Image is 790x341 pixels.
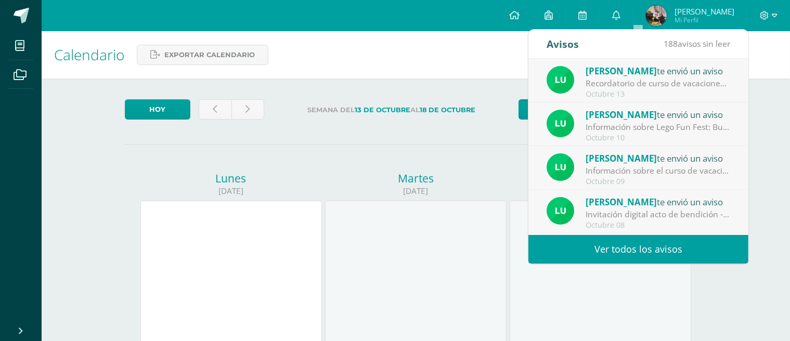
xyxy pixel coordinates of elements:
[675,16,734,24] span: Mi Perfil
[586,151,730,165] div: te envió un aviso
[547,153,574,181] img: 54f82b4972d4d37a72c9d8d1d5f4dac6.png
[528,235,748,264] a: Ver todos los avisos
[273,99,510,121] label: Semana del al
[664,38,678,49] span: 188
[547,197,574,225] img: 54f82b4972d4d37a72c9d8d1d5f4dac6.png
[586,195,730,208] div: te envió un aviso
[140,186,322,196] div: [DATE]
[675,6,734,17] span: [PERSON_NAME]
[54,45,124,64] span: Calendario
[586,134,730,142] div: Octubre 10
[586,108,730,121] div: te envió un aviso
[420,106,475,114] strong: 18 de Octubre
[547,30,579,58] div: Avisos
[137,45,268,65] a: Exportar calendario
[325,186,507,196] div: [DATE]
[547,110,574,137] img: 54f82b4972d4d37a72c9d8d1d5f4dac6.png
[164,45,255,64] span: Exportar calendario
[586,196,657,208] span: [PERSON_NAME]
[586,221,730,230] div: Octubre 08
[586,152,657,164] span: [PERSON_NAME]
[547,66,574,94] img: 54f82b4972d4d37a72c9d8d1d5f4dac6.png
[125,99,190,120] a: Hoy
[510,186,691,196] div: [DATE]
[355,106,410,114] strong: 13 de Octubre
[646,5,667,26] img: 335bbd64988e1b09a21847caac122bdd.png
[586,165,730,177] div: Información sobre el curso de vacaciones: Buen día estimada comunidad. Esperamos que se encuentre...
[519,99,613,120] a: Semana
[586,121,730,133] div: Información sobre Lego Fun Fest: Buen día estimada comunidad educativa. Esperamos que se encuentr...
[586,64,730,77] div: te envió un aviso
[664,38,730,49] span: avisos sin leer
[586,65,657,77] span: [PERSON_NAME]
[586,109,657,121] span: [PERSON_NAME]
[140,171,322,186] div: Lunes
[586,90,730,99] div: Octubre 13
[325,171,507,186] div: Martes
[510,171,691,186] div: Miércoles
[586,177,730,186] div: Octubre 09
[586,208,730,220] div: Invitación digital acto de bendición - Preparatoria: Buen día estimados padres de familia. Espera...
[586,77,730,89] div: Recordatorio de curso de vacaciones: Buen día estimados padres de familia Esperamos que se encuen...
